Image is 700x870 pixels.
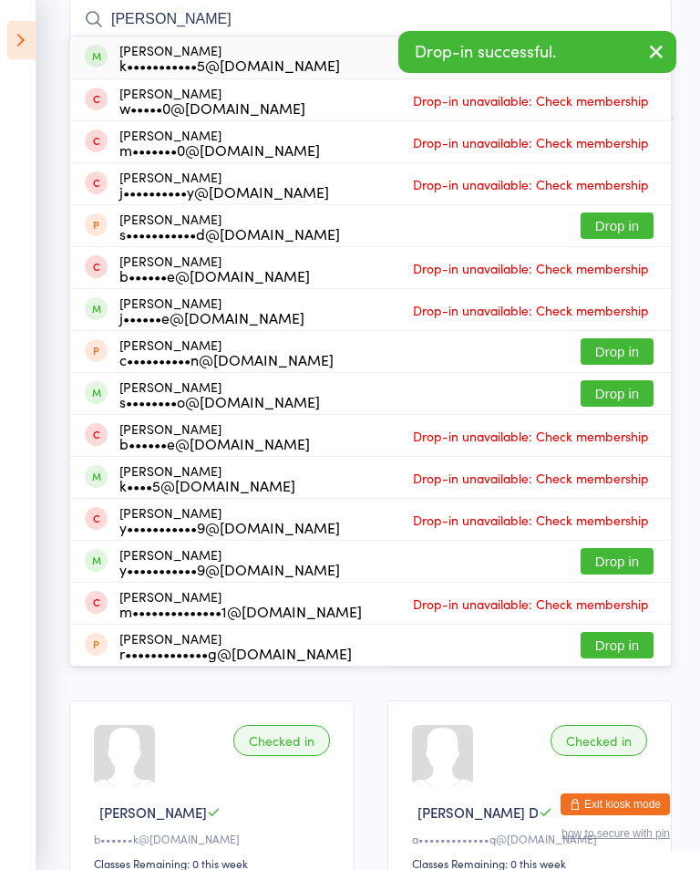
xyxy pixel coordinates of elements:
button: Drop in [581,338,654,365]
div: Drop-in successful. [398,31,676,73]
div: j••••••••••y@[DOMAIN_NAME] [119,184,329,199]
div: b••••••k@[DOMAIN_NAME] [94,831,335,846]
div: [PERSON_NAME] [119,43,340,72]
span: Drop-in unavailable: Check membership [408,590,654,617]
div: [PERSON_NAME] [119,505,340,534]
span: Drop-in unavailable: Check membership [408,171,654,198]
div: m••••••••••••••1@[DOMAIN_NAME] [119,604,362,618]
span: Drop-in unavailable: Check membership [408,464,654,492]
span: Drop-in unavailable: Check membership [408,254,654,282]
span: Drop-in unavailable: Check membership [408,422,654,450]
div: [PERSON_NAME] [119,631,352,660]
div: [PERSON_NAME] [119,379,320,409]
div: r•••••••••••••g@[DOMAIN_NAME] [119,646,352,660]
button: Drop in [581,380,654,407]
div: Checked in [551,725,647,756]
button: Drop in [581,212,654,239]
div: [PERSON_NAME] [119,547,340,576]
button: Drop in [581,548,654,575]
div: b••••••e@[DOMAIN_NAME] [119,268,310,283]
button: Drop in [581,632,654,658]
div: m•••••••0@[DOMAIN_NAME] [119,142,320,157]
div: y•••••••••••9@[DOMAIN_NAME] [119,520,340,534]
span: Drop-in unavailable: Check membership [408,87,654,114]
div: w•••••0@[DOMAIN_NAME] [119,100,305,115]
div: [PERSON_NAME] [119,337,334,367]
div: [PERSON_NAME] [119,589,362,618]
div: k••••5@[DOMAIN_NAME] [119,478,295,492]
span: Drop-in unavailable: Check membership [408,129,654,156]
div: [PERSON_NAME] [119,421,310,451]
div: a•••••••••••••q@[DOMAIN_NAME] [412,831,654,846]
button: Exit kiosk mode [561,793,670,815]
div: k•••••••••••5@[DOMAIN_NAME] [119,57,340,72]
div: [PERSON_NAME] [119,295,304,325]
div: [PERSON_NAME] [119,170,329,199]
div: [PERSON_NAME] [119,212,340,241]
div: y•••••••••••9@[DOMAIN_NAME] [119,562,340,576]
span: [PERSON_NAME] [99,803,207,822]
div: [PERSON_NAME] [119,128,320,157]
div: s•••••••••••d@[DOMAIN_NAME] [119,226,340,241]
button: how to secure with pin [561,827,670,840]
div: c••••••••••n@[DOMAIN_NAME] [119,352,334,367]
div: [PERSON_NAME] [119,463,295,492]
div: j••••••e@[DOMAIN_NAME] [119,310,304,325]
div: b••••••e@[DOMAIN_NAME] [119,436,310,451]
div: [PERSON_NAME] [119,254,310,283]
div: Checked in [233,725,330,756]
div: s••••••••o@[DOMAIN_NAME] [119,394,320,409]
span: Drop-in unavailable: Check membership [408,296,654,324]
span: [PERSON_NAME] D [417,803,539,822]
span: Drop-in unavailable: Check membership [408,506,654,533]
div: [PERSON_NAME] [119,86,305,115]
